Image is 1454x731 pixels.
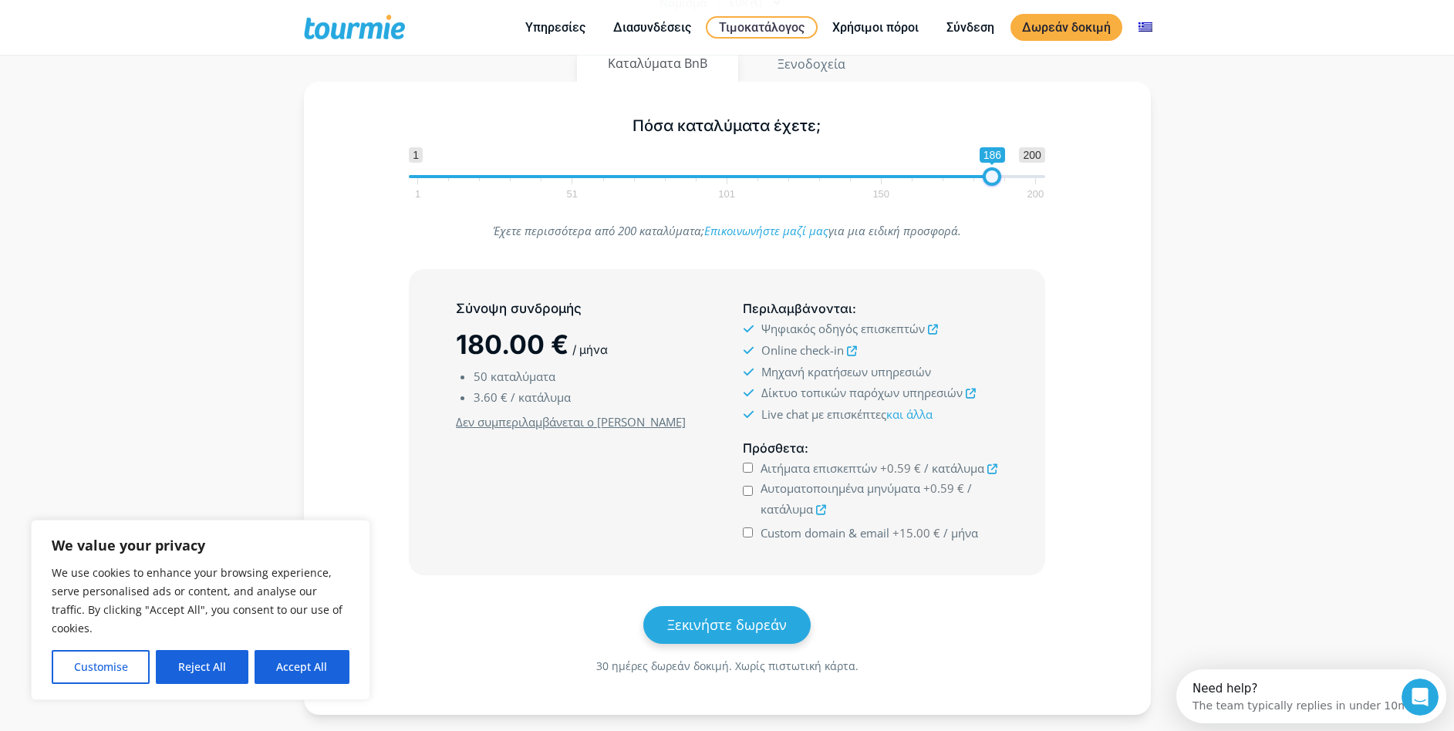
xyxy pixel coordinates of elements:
[643,606,811,644] a: Ξεκινήστε δωρεάν
[565,190,580,197] span: 51
[16,13,232,25] div: Need help?
[761,385,963,400] span: Δίκτυο τοπικών παρόχων υπηρεσιών
[16,25,232,42] div: The team typically replies in under 10m
[821,18,930,37] a: Χρήσιμοι πόροι
[577,45,738,82] button: Καταλύματα BnB
[761,406,933,422] span: Live chat με επισκέπτες
[474,389,508,405] span: 3.60 €
[1402,679,1439,716] iframe: Intercom live chat
[943,525,978,541] span: / μήνα
[923,480,964,496] span: +0.59 €
[1127,18,1164,37] a: Αλλαγή σε
[761,321,925,336] span: Ψηφιακός οδηγός επισκεπτών
[743,299,997,318] h5: :
[761,525,889,541] span: Custom domain & email
[474,369,487,384] span: 50
[704,223,828,238] a: Επικοινωνήστε μαζί μας
[456,414,686,430] u: Δεν συμπεριλαμβάνεται ο [PERSON_NAME]
[409,221,1045,241] p: Έχετε περισσότερα από 200 καταλύματα; για μια ειδική προσφορά.
[1025,190,1047,197] span: 200
[156,650,248,684] button: Reject All
[602,18,703,37] a: Διασυνδέσεις
[596,659,859,673] span: 30 ημέρες δωρεάν δοκιμή. Χωρίς πιστωτική κάρτα.
[667,615,787,634] span: Ξεκινήστε δωρεάν
[743,301,852,316] span: Περιλαμβάνονται
[52,564,349,638] p: We use cookies to enhance your browsing experience, serve personalised ads or content, and analys...
[409,147,423,163] span: 1
[743,440,805,456] span: Πρόσθετα
[456,299,710,318] h5: Σύνοψη συνδρομής
[491,369,555,384] span: καταλύματα
[935,18,1006,37] a: Σύνδεση
[870,190,892,197] span: 150
[886,406,933,422] a: και άλλα
[1176,669,1446,723] iframe: Intercom live chat discovery launcher
[511,389,571,405] span: / κατάλυμα
[761,460,877,476] span: Αιτήματα επισκεπτών
[761,480,920,496] span: Αυτοματοποιημένα μηνύματα
[6,6,278,49] div: Open Intercom Messenger
[716,190,737,197] span: 101
[761,364,931,379] span: Μηχανή κρατήσεων υπηρεσιών
[456,328,568,360] span: 180.00 €
[514,18,597,37] a: Υπηρεσίες
[409,116,1045,136] h5: Πόσα καταλύματα έχετε;
[255,650,349,684] button: Accept All
[924,460,984,476] span: / κατάλυμα
[746,45,877,83] button: Ξενοδοχεία
[572,342,608,357] span: / μήνα
[52,536,349,554] p: We value your privacy
[1010,14,1122,41] a: Δωρεάν δοκιμή
[1019,147,1044,163] span: 200
[413,190,423,197] span: 1
[892,525,940,541] span: +15.00 €
[880,460,921,476] span: +0.59 €
[980,147,1005,163] span: 186
[761,342,844,358] span: Online check-in
[743,439,997,458] h5: :
[706,16,818,39] a: Τιμοκατάλογος
[52,650,150,684] button: Customise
